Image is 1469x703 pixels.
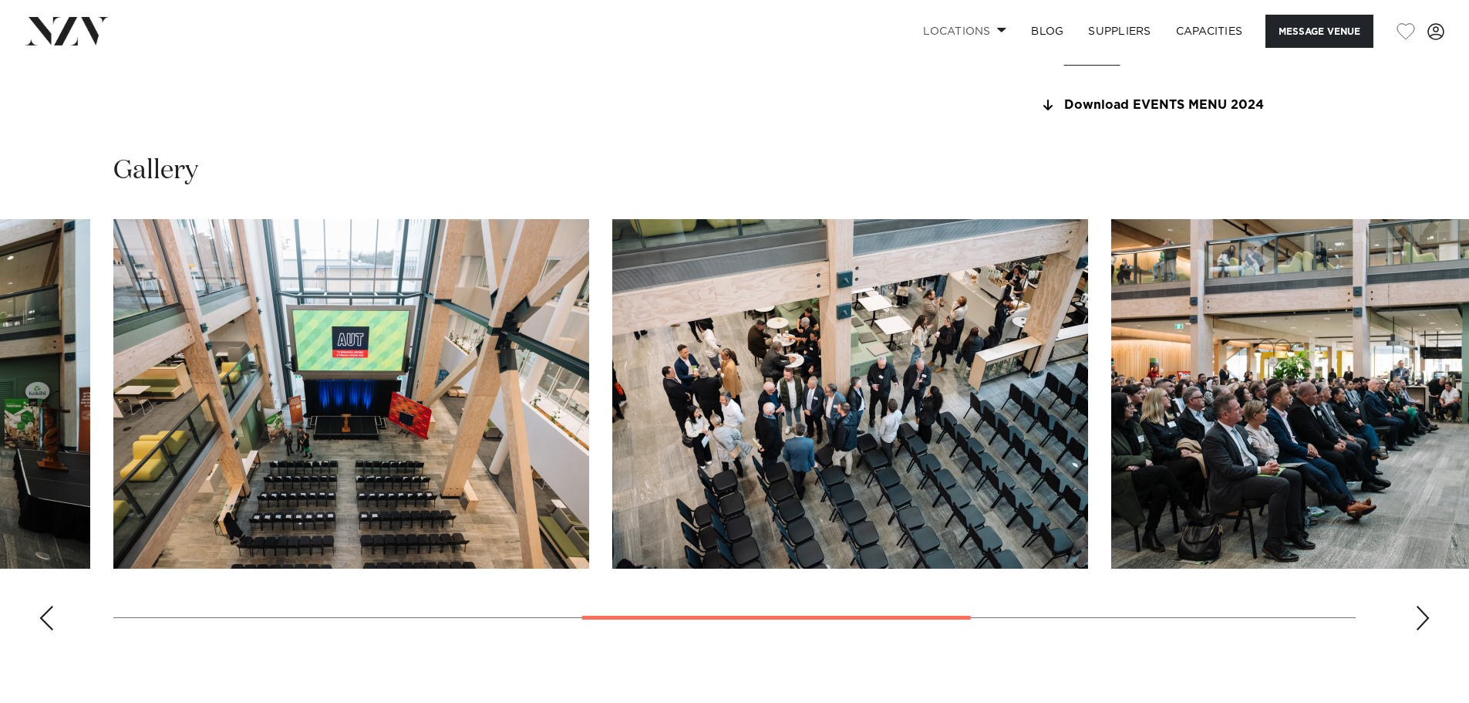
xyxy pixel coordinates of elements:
[113,219,589,569] swiper-slide: 4 / 8
[612,219,1088,569] swiper-slide: 5 / 8
[25,17,109,45] img: nzv-logo.png
[1039,99,1290,113] a: Download EVENTS MENU 2024
[1265,15,1373,48] button: Message Venue
[113,154,198,188] h2: Gallery
[1019,15,1076,48] a: BLOG
[1076,15,1163,48] a: SUPPLIERS
[911,15,1019,48] a: Locations
[1164,15,1255,48] a: Capacities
